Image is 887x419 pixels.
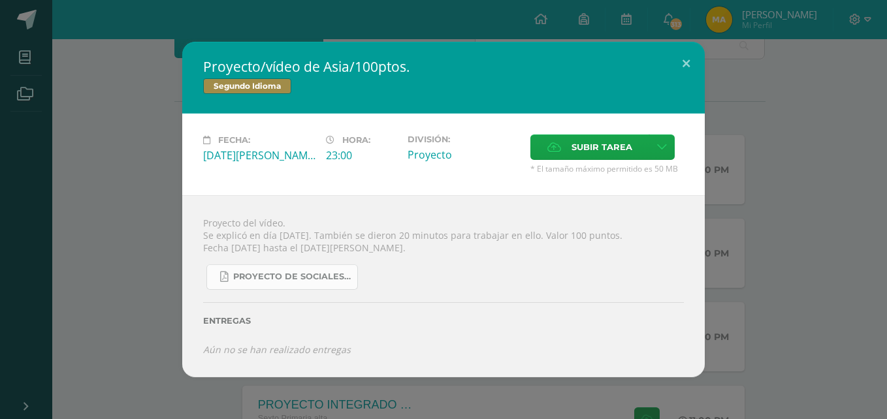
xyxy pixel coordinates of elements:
i: Aún no se han realizado entregas [203,343,351,356]
span: Subir tarea [572,135,632,159]
span: Proyecto de Sociales y Kaqchikel_3ra. Unidad.pdf [233,272,351,282]
button: Close (Esc) [668,42,705,86]
span: * El tamaño máximo permitido es 50 MB [530,163,684,174]
div: Proyecto del vídeo. Se explicó en día [DATE]. También se dieron 20 minutos para trabajar en ello.... [182,195,705,377]
span: Segundo Idioma [203,78,291,94]
label: Entregas [203,316,684,326]
div: [DATE][PERSON_NAME] [203,148,315,163]
span: Fecha: [218,135,250,145]
div: 23:00 [326,148,397,163]
a: Proyecto de Sociales y Kaqchikel_3ra. Unidad.pdf [206,264,358,290]
label: División: [408,134,520,144]
div: Proyecto [408,147,520,162]
h2: Proyecto/vídeo de Asia/100ptos. [203,57,684,76]
span: Hora: [342,135,370,145]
